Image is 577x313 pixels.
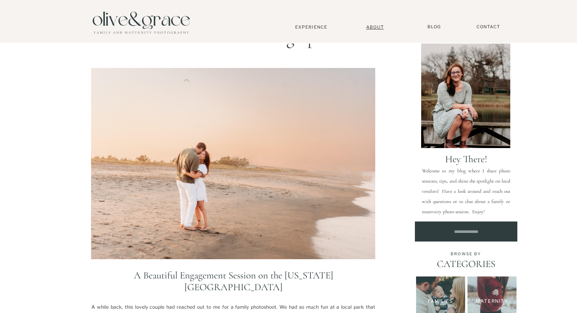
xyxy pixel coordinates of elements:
[416,298,465,304] a: Families
[423,258,509,270] p: CATEGORIES
[223,22,244,26] a: Families
[431,251,500,256] p: browse by
[91,269,375,293] h2: A Beautiful Engagement Session on the [US_STATE][GEOGRAPHIC_DATA]
[422,166,510,213] p: Welcome to my blog where I share photo sessions, tips, and shine the spotlight on local vendors! ...
[363,24,387,29] a: About
[285,24,337,30] a: Experience
[424,24,444,30] a: BLOG
[93,29,373,46] h1: Rehoboth Beach Photographer
[473,24,504,30] a: Contact
[91,68,375,259] img: Rehoboth Beach photographer
[422,153,511,162] p: Hey there!
[469,298,515,306] a: Maternity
